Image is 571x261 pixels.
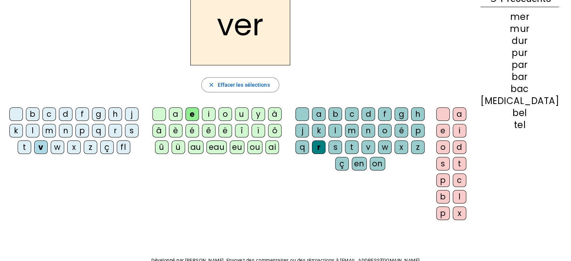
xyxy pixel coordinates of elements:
div: î [235,124,249,137]
div: i [202,107,215,121]
div: bar [481,72,559,81]
div: fl [117,140,130,154]
div: w [51,140,64,154]
div: h [108,107,122,121]
div: v [34,140,48,154]
div: k [9,124,23,137]
div: f [75,107,89,121]
div: o [378,124,392,137]
div: û [155,140,169,154]
div: z [84,140,97,154]
div: j [125,107,139,121]
div: y [252,107,265,121]
div: x [453,207,466,220]
div: s [436,157,450,170]
div: ç [335,157,349,170]
div: â [152,124,166,137]
div: f [378,107,392,121]
div: é [395,124,408,137]
div: k [312,124,325,137]
div: c [345,107,359,121]
div: g [395,107,408,121]
div: eu [230,140,244,154]
div: ou [247,140,262,154]
div: o [218,107,232,121]
div: on [370,157,385,170]
div: l [26,124,39,137]
span: Effacer les sélections [217,80,270,89]
div: v [362,140,375,154]
div: ê [202,124,215,137]
div: ï [252,124,265,137]
div: j [295,124,309,137]
div: x [67,140,81,154]
div: m [345,124,359,137]
div: u [235,107,249,121]
div: s [125,124,139,137]
div: b [436,190,450,204]
div: n [59,124,72,137]
div: x [395,140,408,154]
mat-icon: close [208,81,214,88]
div: h [411,107,425,121]
div: en [352,157,367,170]
div: r [108,124,122,137]
div: mer [481,12,559,21]
div: l [453,190,466,204]
div: o [436,140,450,154]
div: é [185,124,199,137]
div: a [312,107,325,121]
div: s [328,140,342,154]
div: eau [206,140,227,154]
div: z [411,140,425,154]
div: q [92,124,105,137]
div: c [453,173,466,187]
div: ç [100,140,114,154]
div: t [18,140,31,154]
div: à [268,107,282,121]
div: ô [268,124,282,137]
div: b [328,107,342,121]
div: par [481,60,559,69]
div: l [328,124,342,137]
div: ë [218,124,232,137]
div: è [169,124,182,137]
div: pur [481,48,559,57]
div: ü [172,140,185,154]
div: t [345,140,359,154]
div: t [453,157,466,170]
div: a [169,107,182,121]
div: e [436,124,450,137]
div: a [453,107,466,121]
div: p [436,207,450,220]
button: Effacer les sélections [201,77,279,92]
div: g [92,107,105,121]
div: bel [481,109,559,118]
div: au [188,140,203,154]
div: d [362,107,375,121]
div: bac [481,84,559,94]
div: r [312,140,325,154]
div: [MEDICAL_DATA] [481,97,559,106]
div: mur [481,24,559,33]
div: w [378,140,392,154]
div: d [453,140,466,154]
div: tel [481,121,559,130]
div: p [411,124,425,137]
div: c [42,107,56,121]
div: i [453,124,466,137]
div: p [436,173,450,187]
div: n [362,124,375,137]
div: d [59,107,72,121]
div: b [26,107,39,121]
div: e [185,107,199,121]
div: p [75,124,89,137]
div: m [42,124,56,137]
div: q [295,140,309,154]
div: ai [265,140,279,154]
div: dur [481,36,559,45]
